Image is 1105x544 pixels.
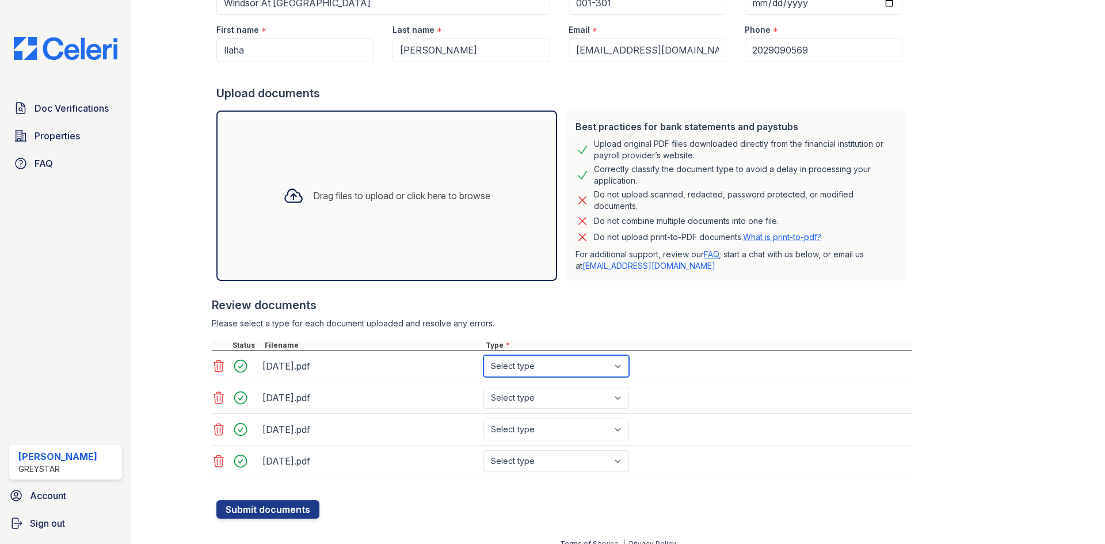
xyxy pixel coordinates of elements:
[35,129,80,143] span: Properties
[30,489,66,503] span: Account
[18,463,97,475] div: Greystar
[262,341,483,350] div: Filename
[18,450,97,463] div: [PERSON_NAME]
[313,189,490,203] div: Drag files to upload or click here to browse
[35,157,53,170] span: FAQ
[745,24,771,36] label: Phone
[594,189,898,212] div: Do not upload scanned, redacted, password protected, or modified documents.
[9,97,122,120] a: Doc Verifications
[5,484,127,507] a: Account
[262,452,479,470] div: [DATE].pdf
[230,341,262,350] div: Status
[5,512,127,535] a: Sign out
[743,232,821,242] a: What is print-to-pdf?
[5,37,127,60] img: CE_Logo_Blue-a8612792a0a2168367f1c8372b55b34899dd931a85d93a1a3d3e32e68fde9ad4.png
[594,231,821,243] p: Do not upload print-to-PDF documents.
[262,389,479,407] div: [DATE].pdf
[9,152,122,175] a: FAQ
[594,163,898,187] div: Correctly classify the document type to avoid a delay in processing your application.
[576,249,898,272] p: For additional support, review our , start a chat with us below, or email us at
[594,138,898,161] div: Upload original PDF files downloaded directly from the financial institution or payroll provider’...
[212,318,912,329] div: Please select a type for each document uploaded and resolve any errors.
[582,261,715,271] a: [EMAIL_ADDRESS][DOMAIN_NAME]
[216,85,912,101] div: Upload documents
[216,24,259,36] label: First name
[30,516,65,530] span: Sign out
[576,120,898,134] div: Best practices for bank statements and paystubs
[569,24,590,36] label: Email
[262,420,479,439] div: [DATE].pdf
[704,249,719,259] a: FAQ
[594,214,779,228] div: Do not combine multiple documents into one file.
[9,124,122,147] a: Properties
[216,500,319,519] button: Submit documents
[393,24,435,36] label: Last name
[483,341,912,350] div: Type
[262,357,479,375] div: [DATE].pdf
[212,297,912,313] div: Review documents
[35,101,109,115] span: Doc Verifications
